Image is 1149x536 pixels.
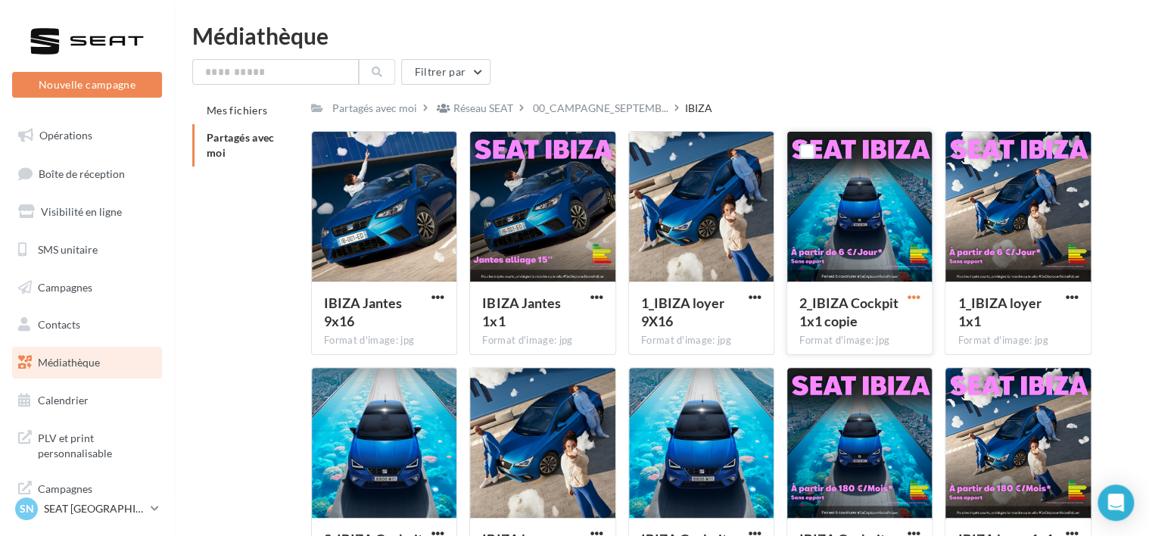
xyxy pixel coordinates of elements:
span: Campagnes DataOnDemand [38,478,156,511]
div: Partagés avec moi [332,101,417,116]
span: SMS unitaire [38,243,98,256]
span: Campagnes [38,280,92,293]
div: Médiathèque [192,24,1131,47]
button: Filtrer par [401,59,490,85]
span: Mes fichiers [207,104,267,117]
a: Campagnes DataOnDemand [9,472,165,517]
span: IBIZA Jantes 1x1 [482,294,560,329]
span: PLV et print personnalisable [38,428,156,460]
div: IBIZA [685,101,712,116]
div: Format d'image: jpg [324,334,444,347]
span: Visibilité en ligne [41,205,122,218]
span: 2_IBIZA Cockpit 1x1 copie [799,294,898,329]
a: Campagnes [9,272,165,304]
a: Calendrier [9,385,165,416]
div: Format d'image: jpg [482,334,603,347]
span: IBIZA Jantes 9x16 [324,294,402,329]
div: Format d'image: jpg [957,334,1078,347]
a: Opérations [9,120,165,151]
a: Médiathèque [9,347,165,379]
button: Nouvelle campagne [12,72,162,98]
span: Opérations [39,129,92,142]
a: Contacts [9,309,165,341]
span: Contacts [38,318,80,331]
div: Open Intercom Messenger [1098,485,1134,521]
a: Visibilité en ligne [9,196,165,228]
div: Format d'image: jpg [799,334,920,347]
span: Boîte de réception [39,167,125,179]
span: 1_IBIZA loyer 1x1 [957,294,1041,329]
span: SN [20,501,34,516]
a: PLV et print personnalisable [9,422,165,466]
div: Réseau SEAT [453,101,513,116]
span: Partagés avec moi [207,131,275,159]
span: Médiathèque [38,356,100,369]
a: Boîte de réception [9,157,165,190]
div: Format d'image: jpg [641,334,761,347]
a: SMS unitaire [9,234,165,266]
p: SEAT [GEOGRAPHIC_DATA] [44,501,145,516]
span: Calendrier [38,394,89,407]
span: 1_IBIZA loyer 9X16 [641,294,724,329]
span: 00_CAMPAGNE_SEPTEMB... [533,101,668,116]
a: SN SEAT [GEOGRAPHIC_DATA] [12,494,162,523]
